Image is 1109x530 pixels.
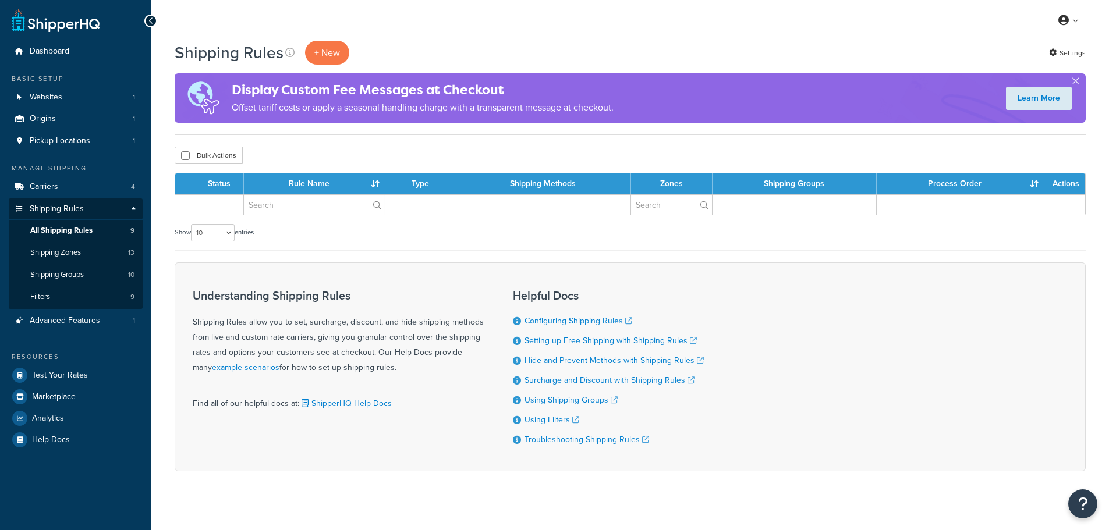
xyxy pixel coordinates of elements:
span: 1 [133,136,135,146]
span: All Shipping Rules [30,226,93,236]
th: Shipping Methods [455,173,631,194]
a: ShipperHQ Help Docs [299,397,392,410]
a: example scenarios [212,361,279,374]
th: Zones [631,173,712,194]
li: All Shipping Rules [9,220,143,241]
a: Hide and Prevent Methods with Shipping Rules [525,354,704,367]
div: Manage Shipping [9,163,143,173]
a: Setting up Free Shipping with Shipping Rules [525,335,697,347]
a: Using Shipping Groups [525,394,618,406]
a: All Shipping Rules 9 [9,220,143,241]
button: Open Resource Center [1068,489,1097,518]
input: Search [244,195,385,215]
th: Type [385,173,455,194]
a: Dashboard [9,41,143,62]
h3: Helpful Docs [513,289,704,302]
span: Pickup Locations [30,136,90,146]
a: Shipping Zones 13 [9,242,143,264]
th: Shipping Groups [713,173,877,194]
input: Search [631,195,711,215]
li: Carriers [9,176,143,198]
a: Surcharge and Discount with Shipping Rules [525,374,695,386]
th: Status [194,173,244,194]
label: Show entries [175,224,254,241]
button: Bulk Actions [175,147,243,164]
th: Rule Name [244,173,385,194]
div: Basic Setup [9,74,143,84]
a: Marketplace [9,386,143,407]
span: Filters [30,292,50,302]
a: Advanced Features 1 [9,310,143,332]
th: Process Order [877,173,1044,194]
h3: Understanding Shipping Rules [193,289,484,302]
p: Offset tariff costs or apply a seasonal handling charge with a transparent message at checkout. [232,99,614,116]
span: Origins [30,114,56,124]
li: Pickup Locations [9,130,143,152]
span: Shipping Rules [30,204,84,214]
li: Shipping Groups [9,264,143,286]
a: Websites 1 [9,87,143,108]
a: ShipperHQ Home [12,9,100,32]
a: Filters 9 [9,286,143,308]
li: Websites [9,87,143,108]
span: Websites [30,93,62,102]
span: Advanced Features [30,316,100,326]
span: 1 [133,114,135,124]
span: Test Your Rates [32,371,88,380]
a: Settings [1049,45,1086,61]
span: 1 [133,316,135,326]
a: Help Docs [9,429,143,450]
a: Carriers 4 [9,176,143,198]
li: Shipping Zones [9,242,143,264]
select: Showentries [191,224,235,241]
p: + New [305,41,349,65]
span: 10 [128,270,134,280]
img: duties-banner-06bc72dcb5fe05cb3f9472aba00be2ae8eb53ab6f0d8bb03d382ba314ac3c341.png [175,73,232,123]
li: Filters [9,286,143,308]
a: Configuring Shipping Rules [525,315,632,327]
a: Using Filters [525,414,579,426]
span: Carriers [30,182,58,192]
span: Shipping Zones [30,248,81,258]
a: Pickup Locations 1 [9,130,143,152]
li: Origins [9,108,143,130]
th: Actions [1044,173,1085,194]
div: Shipping Rules allow you to set, surcharge, discount, and hide shipping methods from live and cus... [193,289,484,375]
a: Learn More [1006,87,1072,110]
a: Shipping Groups 10 [9,264,143,286]
span: 4 [131,182,135,192]
span: 9 [130,292,134,302]
h4: Display Custom Fee Messages at Checkout [232,80,614,99]
span: Marketplace [32,392,76,402]
span: 9 [130,226,134,236]
a: Origins 1 [9,108,143,130]
span: Shipping Groups [30,270,84,280]
span: 1 [133,93,135,102]
a: Analytics [9,408,143,429]
h1: Shipping Rules [175,41,284,64]
span: Analytics [32,414,64,424]
li: Advanced Features [9,310,143,332]
span: Dashboard [30,47,69,56]
li: Shipping Rules [9,198,143,309]
div: Find all of our helpful docs at: [193,387,484,411]
a: Troubleshooting Shipping Rules [525,433,649,446]
span: 13 [128,248,134,258]
a: Test Your Rates [9,365,143,386]
div: Resources [9,352,143,362]
a: Shipping Rules [9,198,143,220]
span: Help Docs [32,435,70,445]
